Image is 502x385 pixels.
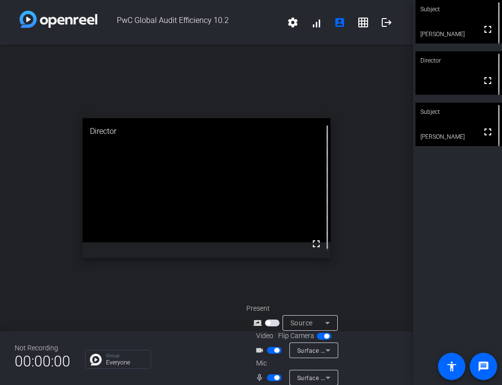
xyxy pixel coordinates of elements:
[15,349,70,373] span: 00:00:00
[90,354,102,365] img: Chat Icon
[246,358,344,368] div: Mic
[255,344,267,356] mat-icon: videocam_outline
[253,317,265,329] mat-icon: screen_share_outline
[255,372,267,384] mat-icon: mic_none
[482,75,494,86] mat-icon: fullscreen
[297,374,476,382] span: Surface Stereo Microphones (2- Surface High Definition Audio)
[256,331,273,341] span: Video
[278,331,314,341] span: Flip Camera
[305,11,328,34] button: signal_cellular_alt
[287,17,299,28] mat-icon: settings
[106,360,146,365] p: Everyone
[20,11,97,28] img: white-gradient.svg
[482,23,494,35] mat-icon: fullscreen
[334,17,346,28] mat-icon: account_box
[15,343,70,353] div: Not Recording
[106,353,146,358] p: Group
[246,303,344,314] div: Present
[297,346,397,354] span: Surface Camera Front (045e:0990)
[478,361,489,372] mat-icon: message
[482,126,494,138] mat-icon: fullscreen
[290,319,313,327] span: Source
[415,51,502,70] div: Director
[97,11,281,34] span: PwC Global Audit Efficiency 10.2
[381,17,393,28] mat-icon: logout
[83,118,330,145] div: Director
[310,238,322,250] mat-icon: fullscreen
[357,17,369,28] mat-icon: grid_on
[446,361,458,372] mat-icon: accessibility
[415,103,502,121] div: Subject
